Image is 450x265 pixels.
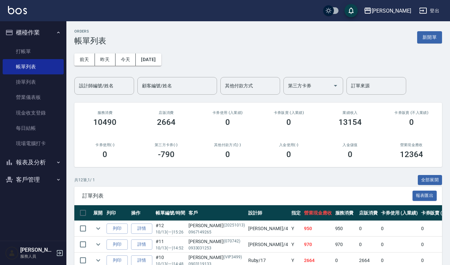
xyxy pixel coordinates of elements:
p: 10/13 (一) 15:26 [156,229,185,235]
td: 0 [357,237,379,252]
button: 客戶管理 [3,171,64,188]
p: 10/13 (一) 14:52 [156,245,185,251]
span: 訂單列表 [82,193,412,199]
button: [PERSON_NAME] [361,4,414,18]
div: [PERSON_NAME] [188,222,245,229]
a: 詳情 [131,239,152,250]
th: 店販消費 [357,205,379,221]
a: 每日結帳 [3,121,64,136]
th: 營業現金應收 [302,205,334,221]
td: 950 [334,221,358,236]
div: [PERSON_NAME] [188,254,245,261]
th: 服務消費 [334,205,358,221]
button: 列印 [107,239,128,250]
td: 950 [302,221,334,236]
td: #12 [154,221,187,236]
button: 報表及分析 [3,154,64,171]
td: #11 [154,237,187,252]
td: 0 [379,221,419,236]
button: [DATE] [136,53,161,66]
button: 報表匯出 [412,191,437,201]
a: 帳單列表 [3,59,64,74]
h3: 0 [225,150,230,159]
button: 新開單 [417,31,442,44]
h2: 卡券販賣 (不入業績) [389,111,434,115]
th: 設計師 [247,205,290,221]
button: 列印 [107,223,128,234]
a: 報表匯出 [412,192,437,199]
p: (070742) [224,238,240,245]
p: 0933031253 [188,245,245,251]
h2: 業績收入 [328,111,373,115]
h3: 2664 [157,118,176,127]
h3: 13154 [338,118,362,127]
h3: 10490 [93,118,116,127]
p: 服務人員 [20,253,54,259]
th: 操作 [129,205,154,221]
h2: ORDERS [74,29,106,34]
th: 卡券使用 (入業績) [379,205,419,221]
h3: 0 [286,150,291,159]
td: Y [290,237,302,252]
h3: 服務消費 [82,111,128,115]
h3: 0 [103,150,107,159]
td: Y [290,221,302,236]
h2: 入金儲值 [328,143,373,147]
a: 現場電腦打卡 [3,136,64,151]
a: 新開單 [417,34,442,40]
th: 帳單編號/時間 [154,205,187,221]
h3: 0 [225,118,230,127]
button: 全部展開 [418,175,442,185]
button: 登出 [416,5,442,17]
h2: 營業現金應收 [389,143,434,147]
a: 現金收支登錄 [3,105,64,121]
div: [PERSON_NAME] [372,7,411,15]
h2: 店販消費 [144,111,189,115]
button: 今天 [115,53,136,66]
button: 櫃檯作業 [3,24,64,41]
h2: 其他付款方式(-) [205,143,250,147]
p: 0967149265 [188,229,245,235]
button: Open [330,80,341,91]
h2: 卡券使用(-) [82,143,128,147]
h3: 帳單列表 [74,36,106,45]
img: Logo [8,6,27,14]
td: 970 [334,237,358,252]
a: 打帳單 [3,44,64,59]
a: 掛單列表 [3,74,64,90]
p: (VIP3499) [224,254,242,261]
td: 0 [357,221,379,236]
th: 客戶 [187,205,247,221]
h2: 卡券使用 (入業績) [205,111,250,115]
button: save [344,4,358,17]
h5: [PERSON_NAME] [20,247,54,253]
a: 營業儀表板 [3,90,64,105]
img: Person [5,246,19,260]
h3: 0 [286,118,291,127]
th: 指定 [290,205,302,221]
p: 共 12 筆, 1 / 1 [74,177,95,183]
h3: -790 [158,150,175,159]
h2: 第三方卡券(-) [144,143,189,147]
h2: 卡券販賣 (入業績) [266,111,312,115]
h2: 入金使用(-) [266,143,312,147]
button: 昨天 [95,53,115,66]
td: [PERSON_NAME] /4 [247,221,290,236]
p: (20251013) [224,222,245,229]
button: 前天 [74,53,95,66]
button: expand row [93,239,103,249]
div: [PERSON_NAME] [188,238,245,245]
td: 0 [379,237,419,252]
h3: 0 [348,150,352,159]
h3: 0 [409,118,414,127]
button: expand row [93,223,103,233]
td: 970 [302,237,334,252]
td: [PERSON_NAME] /4 [247,237,290,252]
a: 詳情 [131,223,152,234]
h3: 12364 [400,150,423,159]
th: 列印 [105,205,129,221]
th: 展開 [92,205,105,221]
